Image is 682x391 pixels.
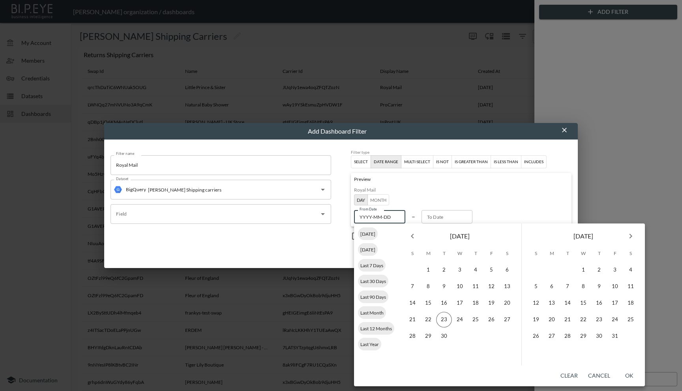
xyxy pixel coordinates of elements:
button: 7 [560,279,575,294]
button: 15 [575,295,591,311]
button: OK [616,369,642,383]
button: 1 [420,262,436,278]
button: 26 [528,328,544,344]
button: 8 [575,279,591,294]
button: 19 [483,295,499,311]
button: 11 [468,279,483,294]
span: [DATE] [450,231,470,242]
button: 21 [560,312,575,328]
button: 7 [405,279,420,294]
button: includes [521,155,547,169]
button: 15 [420,295,436,311]
button: 22 [420,312,436,328]
span: Monday [545,246,559,261]
span: Tuesday [560,246,575,261]
span: Sunday [529,246,543,261]
button: 8 [420,279,436,294]
span: Monday [421,246,435,261]
button: 18 [623,295,639,311]
div: is greater than [455,158,488,166]
div: includes [524,158,543,166]
button: Cancel [585,369,613,383]
span: Saturday [624,246,638,261]
span: Last 30 Days [358,278,388,284]
span: Last Month [358,310,386,316]
button: 5 [483,262,499,278]
button: 9 [436,279,452,294]
button: 9 [591,279,607,294]
input: YYYY-MM-DD [354,210,405,223]
button: 16 [591,295,607,311]
button: 12 [528,295,544,311]
div: Last 12 Months [358,322,394,335]
button: 5 [528,279,544,294]
button: 21 [405,312,420,328]
label: Filter name [116,151,135,156]
button: 24 [607,312,623,328]
div: Last 90 Days [358,290,388,303]
button: 31 [607,328,623,344]
button: Previous month [405,228,420,244]
button: 25 [623,312,639,328]
button: is less than [491,155,521,169]
button: 24 [452,312,468,328]
button: 3 [607,262,623,278]
button: 6 [544,279,560,294]
button: 27 [499,312,515,328]
input: Select dataset [146,183,305,196]
button: 17 [452,295,468,311]
span: Thursday [468,246,483,261]
button: Next month [623,228,639,244]
button: Month [367,194,389,205]
button: 19 [528,312,544,328]
button: is greater than [452,155,491,169]
button: 22 [575,312,591,328]
button: Open [317,184,328,195]
div: is less than [494,158,518,166]
button: 29 [420,328,436,344]
div: Add Dashboard Filter [114,126,560,136]
div: Select [354,158,368,166]
div: Preview [354,176,568,187]
span: Friday [484,246,498,261]
button: 23 [436,312,452,328]
button: 28 [560,328,575,344]
button: 10 [452,279,468,294]
div: Royal Mail [354,187,472,194]
span: Saturday [500,246,514,261]
div: date range [374,158,398,166]
span: Sunday [405,246,420,261]
div: is not [436,158,449,166]
span: Thursday [592,246,606,261]
button: 13 [499,279,515,294]
span: Last 90 Days [358,294,388,300]
button: 11 [623,279,639,294]
span: Tuesday [437,246,451,261]
button: 6 [499,262,515,278]
span: Last Year [358,341,381,347]
button: 4 [468,262,483,278]
button: 27 [544,328,560,344]
span: Last 7 Days [358,263,386,268]
button: 26 [483,312,499,328]
button: is not [433,155,452,169]
div: Last Year [358,338,381,350]
button: 25 [468,312,483,328]
button: 1 [575,262,591,278]
button: 29 [575,328,591,344]
span: Wednesday [453,246,467,261]
div: Last Month [358,306,386,319]
button: 14 [560,295,575,311]
span: [DATE] [358,231,378,237]
button: multi select [401,155,433,169]
button: date range [371,155,401,169]
span: [DATE] [573,231,593,242]
div: Last 7 Days [358,259,386,272]
button: 3 [452,262,468,278]
button: 18 [468,295,483,311]
button: 20 [544,312,560,328]
div: [DATE] [358,227,378,240]
button: 4 [623,262,639,278]
button: 17 [607,295,623,311]
button: 13 [544,295,560,311]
